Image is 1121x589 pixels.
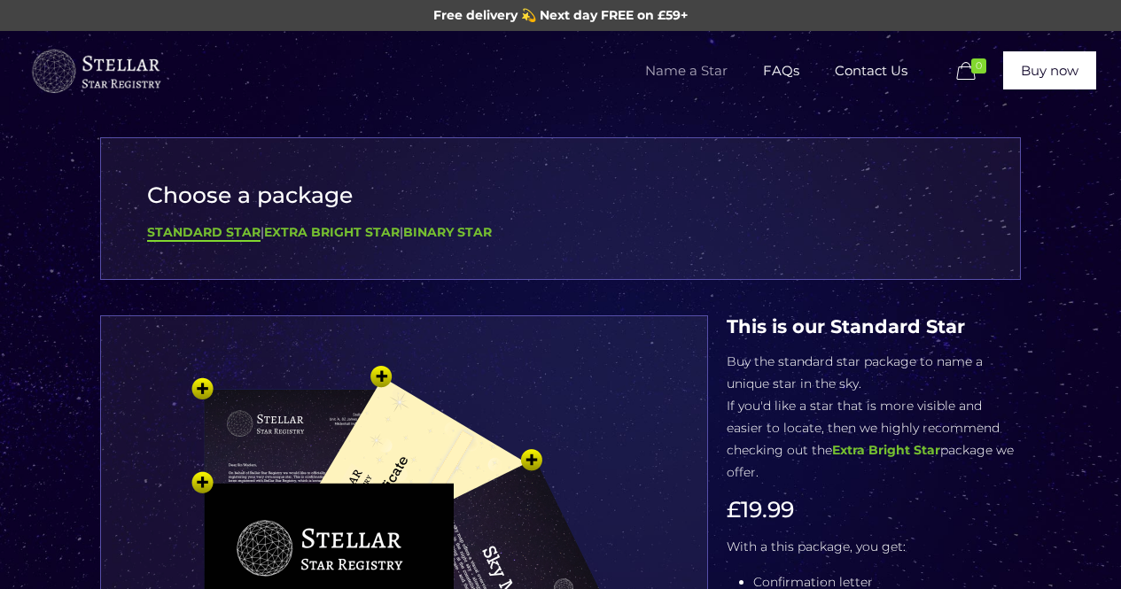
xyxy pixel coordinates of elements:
[403,224,492,240] a: Binary Star
[627,31,745,111] a: Name a Star
[745,31,817,111] a: FAQs
[147,182,974,208] h3: Choose a package
[433,7,688,23] span: Free delivery 💫 Next day FREE on £59+
[953,61,995,82] a: 0
[971,58,986,74] span: 0
[832,442,940,458] a: Extra Bright Star
[147,224,261,242] a: Standard Star
[745,44,817,97] span: FAQs
[29,31,162,111] a: Buy a Star
[147,224,261,240] b: Standard Star
[727,536,1021,558] p: With a this package, you get:
[727,351,1021,484] p: Buy the standard star package to name a unique star in the sky. If you'd like a star that is more...
[817,44,925,97] span: Contact Us
[627,44,745,97] span: Name a Star
[29,45,162,98] img: buyastar-logo-transparent
[817,31,925,111] a: Contact Us
[264,224,400,240] a: Extra Bright Star
[727,315,1021,337] h4: This is our Standard Star
[741,496,794,523] span: 19.99
[147,221,974,244] div: | |
[727,497,1021,523] h3: £
[1003,51,1096,89] a: Buy now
